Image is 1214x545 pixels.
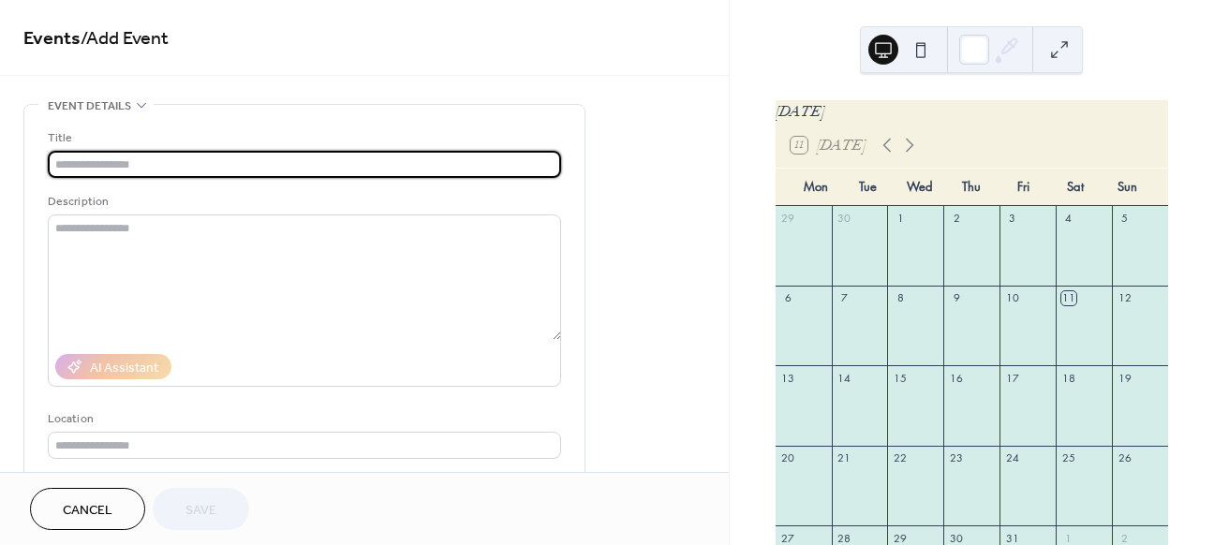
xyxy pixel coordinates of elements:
div: 16 [949,371,963,385]
span: / Add Event [81,21,169,57]
div: 18 [1061,371,1075,385]
div: 3 [1005,212,1019,226]
div: 9 [949,291,963,305]
div: 25 [1061,451,1075,465]
div: Thu [946,169,998,206]
div: 27 [781,531,795,545]
div: 1 [893,212,907,226]
div: Sat [1049,169,1101,206]
div: 6 [781,291,795,305]
div: [DATE] [776,100,1168,123]
div: 7 [837,291,851,305]
div: 29 [893,531,907,545]
div: Wed [894,169,945,206]
div: 11 [1061,291,1075,305]
div: 19 [1118,371,1132,385]
div: 2 [949,212,963,226]
div: 22 [893,451,907,465]
div: 26 [1118,451,1132,465]
div: Fri [998,169,1049,206]
div: 2 [1118,531,1132,545]
div: 29 [781,212,795,226]
div: 14 [837,371,851,385]
button: Cancel [30,488,145,530]
div: 13 [781,371,795,385]
div: 4 [1061,212,1075,226]
div: 31 [1005,531,1019,545]
span: Event details [48,96,131,116]
span: Cancel [63,501,112,521]
div: Mon [791,169,842,206]
div: 10 [1005,291,1019,305]
div: 1 [1061,531,1075,545]
div: Description [48,192,557,212]
div: Location [48,409,557,429]
div: 12 [1118,291,1132,305]
div: 17 [1005,371,1019,385]
div: 28 [837,531,851,545]
div: 8 [893,291,907,305]
div: Tue [842,169,894,206]
div: 24 [1005,451,1019,465]
div: 30 [837,212,851,226]
div: 20 [781,451,795,465]
a: Events [23,21,81,57]
div: 5 [1118,212,1132,226]
div: 23 [949,451,963,465]
div: 15 [893,371,907,385]
div: 30 [949,531,963,545]
div: Title [48,128,557,148]
div: Sun [1102,169,1153,206]
div: 21 [837,451,851,465]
